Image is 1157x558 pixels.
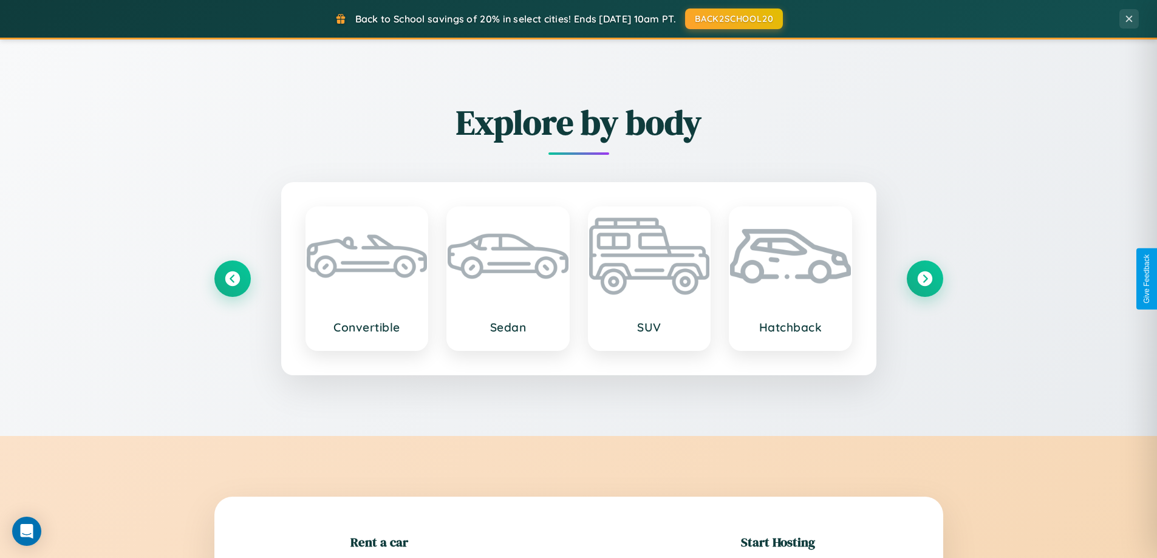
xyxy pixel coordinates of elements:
[601,320,698,335] h3: SUV
[741,533,815,551] h2: Start Hosting
[12,517,41,546] div: Open Intercom Messenger
[460,320,556,335] h3: Sedan
[350,533,408,551] h2: Rent a car
[685,9,783,29] button: BACK2SCHOOL20
[1142,254,1151,304] div: Give Feedback
[355,13,676,25] span: Back to School savings of 20% in select cities! Ends [DATE] 10am PT.
[214,99,943,146] h2: Explore by body
[319,320,415,335] h3: Convertible
[742,320,839,335] h3: Hatchback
